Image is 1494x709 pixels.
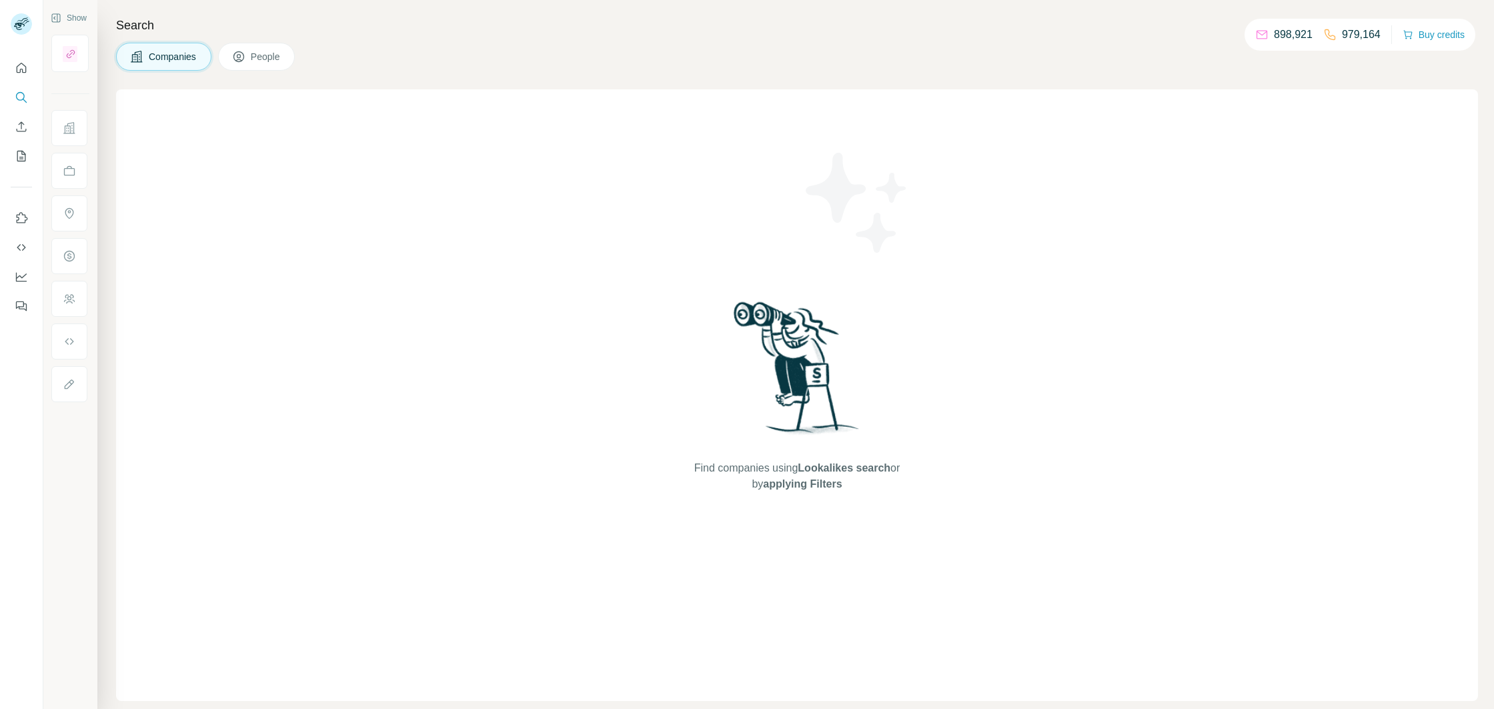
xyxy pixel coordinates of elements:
button: Use Surfe API [11,235,32,259]
button: Quick start [11,56,32,80]
button: Use Surfe on LinkedIn [11,206,32,230]
span: Companies [149,50,197,63]
button: Feedback [11,294,32,318]
p: 898,921 [1274,27,1313,43]
h4: Search [116,16,1478,35]
p: 979,164 [1342,27,1381,43]
button: Buy credits [1403,25,1465,44]
span: People [251,50,281,63]
button: Search [11,85,32,109]
button: Enrich CSV [11,115,32,139]
button: My lists [11,144,32,168]
span: Find companies using or by [690,460,904,492]
button: Show [41,8,96,28]
span: applying Filters [763,478,842,490]
img: Surfe Illustration - Stars [797,143,917,263]
button: Dashboard [11,265,32,289]
img: Surfe Illustration - Woman searching with binoculars [728,298,866,447]
span: Lookalikes search [798,462,890,474]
